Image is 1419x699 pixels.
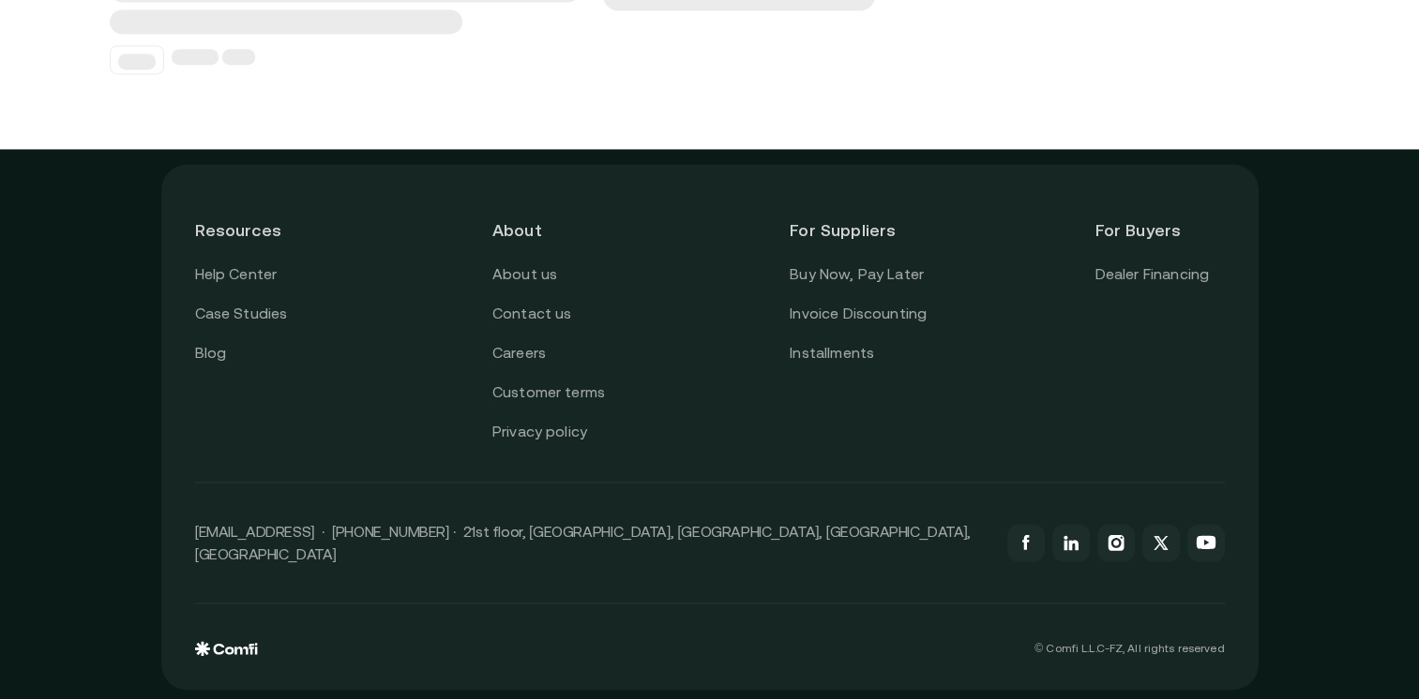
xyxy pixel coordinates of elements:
header: Resources [195,198,325,262]
header: About [492,198,622,262]
a: Privacy policy [492,420,587,444]
img: comfi logo [195,641,258,656]
span: ‌ [222,49,255,65]
a: Installments [790,341,874,365]
span: ‌ [172,49,219,65]
a: Contact us [492,302,572,326]
a: Help Center [195,262,278,287]
span: ‌ [110,9,463,34]
header: For Buyers [1094,198,1224,262]
header: For Suppliers [790,198,927,262]
a: About us [492,262,557,287]
a: Case Studies [195,302,288,326]
p: [EMAIL_ADDRESS] · [PHONE_NUMBER] · 21st floor, [GEOGRAPHIC_DATA], [GEOGRAPHIC_DATA], [GEOGRAPHIC_... [195,520,989,565]
span: ‌ [118,53,156,69]
a: Invoice Discounting [790,302,927,326]
a: Customer terms [492,380,605,405]
a: Blog [195,341,227,365]
a: Dealer Financing [1094,262,1209,287]
a: Buy Now, Pay Later [790,262,924,287]
p: © Comfi L.L.C-FZ, All rights reserved [1034,642,1224,655]
a: Careers [492,341,546,365]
